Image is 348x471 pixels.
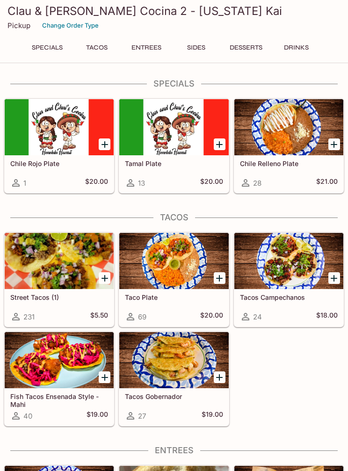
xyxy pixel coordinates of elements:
[125,159,223,167] h5: Tamal Plate
[26,41,68,54] button: Specials
[316,177,338,188] h5: $21.00
[125,41,167,54] button: Entrees
[23,312,35,321] span: 231
[253,312,262,321] span: 24
[200,311,223,322] h5: $20.00
[275,41,317,54] button: Drinks
[4,99,114,193] a: Chile Rojo Plate1$20.00
[119,99,228,155] div: Tamal Plate
[10,159,108,167] h5: Chile Rojo Plate
[7,21,30,30] p: Pickup
[214,138,225,150] button: Add Tamal Plate
[253,179,261,188] span: 28
[234,99,344,193] a: Chile Relleno Plate28$21.00
[4,445,344,456] h4: Entrees
[5,233,114,289] div: Street Tacos (1)
[316,311,338,322] h5: $18.00
[10,392,108,408] h5: Fish Tacos Ensenada Style - Mahi
[85,177,108,188] h5: $20.00
[4,212,344,223] h4: Tacos
[4,232,114,327] a: Street Tacos (1)231$5.50
[87,410,108,421] h5: $19.00
[138,179,145,188] span: 13
[138,412,146,420] span: 27
[119,232,229,327] a: Taco Plate69$20.00
[240,293,338,301] h5: Tacos Campechanos
[99,272,110,284] button: Add Street Tacos (1)
[119,233,228,289] div: Taco Plate
[99,371,110,383] button: Add Fish Tacos Ensenada Style - Mahi
[4,332,114,426] a: Fish Tacos Ensenada Style - Mahi40$19.00
[125,392,223,400] h5: Tacos Gobernador
[5,99,114,155] div: Chile Rojo Plate
[225,41,268,54] button: Desserts
[23,179,26,188] span: 1
[328,272,340,284] button: Add Tacos Campechanos
[214,371,225,383] button: Add Tacos Gobernador
[175,41,217,54] button: Sides
[119,99,229,193] a: Tamal Plate13$20.00
[76,41,118,54] button: Tacos
[234,99,343,155] div: Chile Relleno Plate
[23,412,32,420] span: 40
[328,138,340,150] button: Add Chile Relleno Plate
[138,312,146,321] span: 69
[4,79,344,89] h4: Specials
[202,410,223,421] h5: $19.00
[99,138,110,150] button: Add Chile Rojo Plate
[214,272,225,284] button: Add Taco Plate
[38,18,103,33] button: Change Order Type
[10,293,108,301] h5: Street Tacos (1)
[119,332,229,426] a: Tacos Gobernador27$19.00
[125,293,223,301] h5: Taco Plate
[240,159,338,167] h5: Chile Relleno Plate
[234,233,343,289] div: Tacos Campechanos
[7,4,341,18] h3: Clau & [PERSON_NAME] Cocina 2 - [US_STATE] Kai
[90,311,108,322] h5: $5.50
[200,177,223,188] h5: $20.00
[5,332,114,388] div: Fish Tacos Ensenada Style - Mahi
[234,232,344,327] a: Tacos Campechanos24$18.00
[119,332,228,388] div: Tacos Gobernador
